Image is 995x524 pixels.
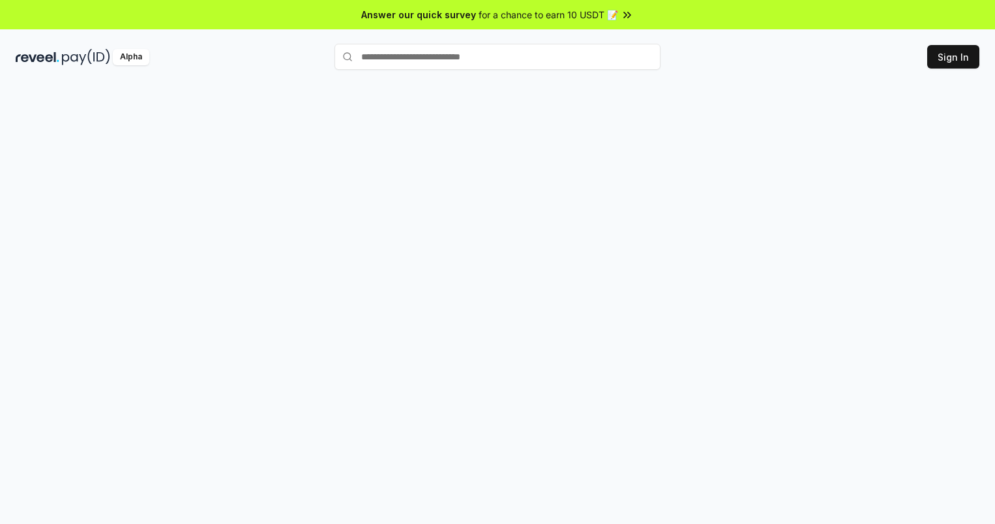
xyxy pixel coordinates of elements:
img: reveel_dark [16,49,59,65]
div: Alpha [113,49,149,65]
img: pay_id [62,49,110,65]
button: Sign In [927,45,979,69]
span: Answer our quick survey [361,8,476,22]
span: for a chance to earn 10 USDT 📝 [479,8,618,22]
